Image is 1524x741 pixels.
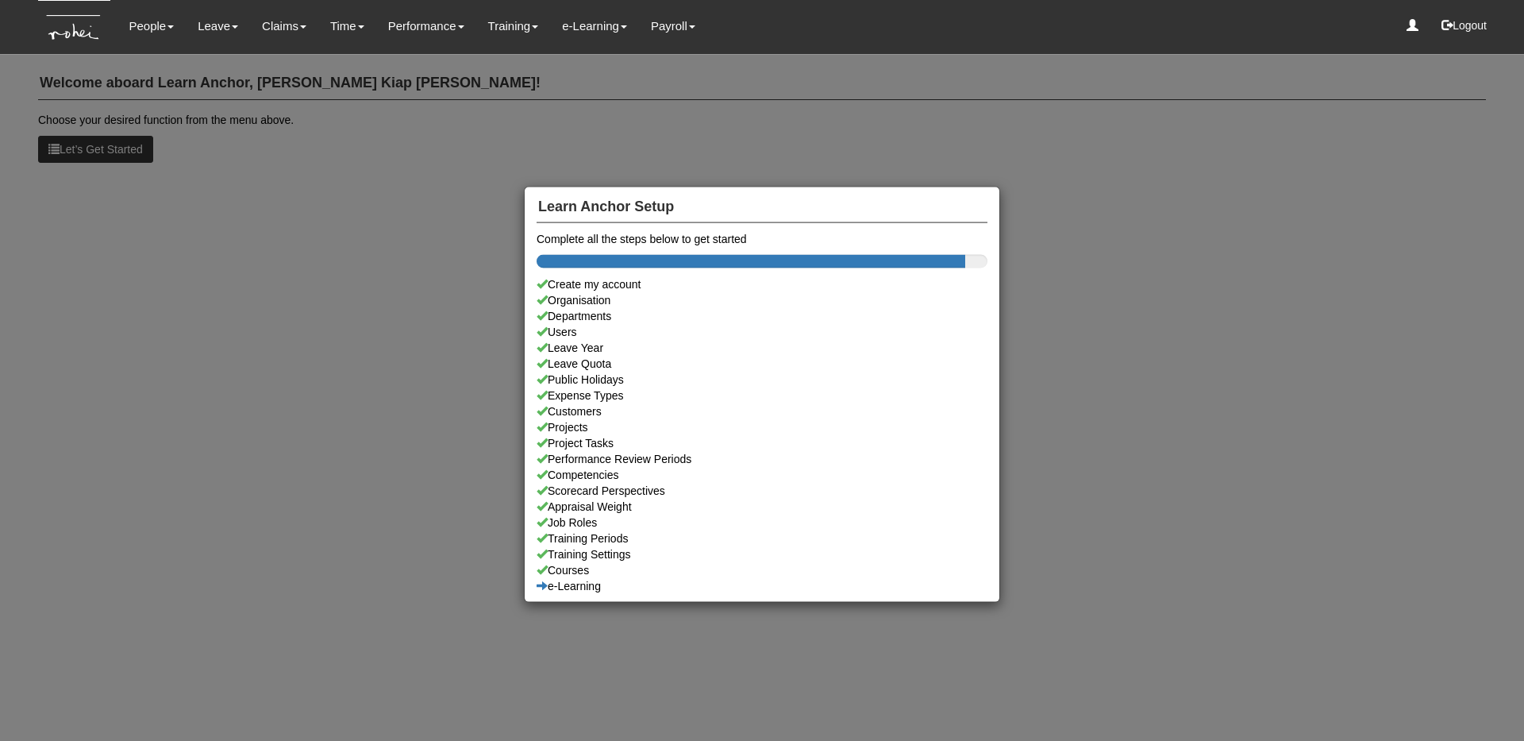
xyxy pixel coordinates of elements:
[537,292,987,308] a: Organisation
[537,191,987,223] h4: Learn Anchor Setup
[537,546,987,562] a: Training Settings
[537,435,987,451] a: Project Tasks
[537,308,987,324] a: Departments
[537,562,987,578] a: Courses
[537,324,987,340] a: Users
[537,451,987,467] a: Performance Review Periods
[537,515,987,531] a: Job Roles
[537,483,987,499] a: Scorecard Perspectives
[537,531,987,546] a: Training Periods
[537,231,987,247] div: Complete all the steps below to get started
[537,499,987,515] a: Appraisal Weight
[537,372,987,388] a: Public Holidays
[537,276,987,292] div: Create my account
[537,403,987,419] a: Customers
[537,388,987,403] a: Expense Types
[537,578,987,594] a: e-Learning
[537,356,987,372] a: Leave Quota
[537,340,987,356] a: Leave Year
[537,467,987,483] a: Competencies
[537,419,987,435] a: Projects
